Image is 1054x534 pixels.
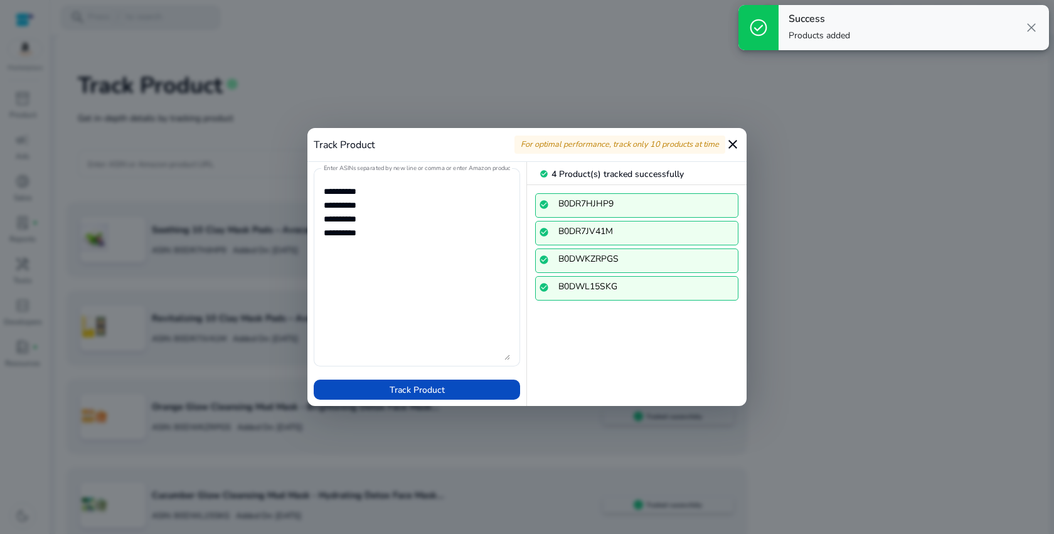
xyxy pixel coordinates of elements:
div: B0DWL15SKG [558,280,735,293]
span: 4 Product(s) tracked successfully [551,168,684,180]
div: B0DR7JV41M [558,225,735,238]
mat-icon: check_circle [540,168,548,181]
mat-label: Enter ASINs separated by new line or comma or enter Amazon product page URL [324,164,541,173]
mat-icon: check_circle [539,197,549,212]
div: B0DR7HJHP9 [558,197,735,210]
h4: Track Product [314,139,375,151]
span: Track Product [390,383,445,397]
mat-icon: check_circle [539,252,549,267]
span: check_circle [748,18,769,38]
mat-icon: close [725,137,740,152]
span: For optimal performance, track only 10 products at time [521,139,719,150]
h4: Success [789,13,850,25]
mat-icon: check_circle [539,225,549,240]
p: Products added [789,29,850,42]
mat-icon: check_circle [539,280,549,295]
button: Track Product [314,380,520,400]
span: close [1024,20,1039,35]
div: B0DWKZRPGS [558,252,735,265]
